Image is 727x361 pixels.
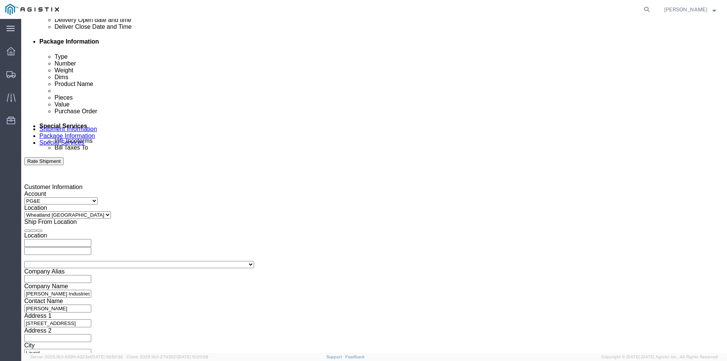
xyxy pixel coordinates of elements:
[178,355,208,359] span: [DATE] 10:20:09
[326,355,345,359] a: Support
[5,4,59,15] img: logo
[126,355,208,359] span: Client: 2025.18.0-27d3021
[345,355,365,359] a: Feedback
[91,355,123,359] span: [DATE] 09:50:32
[664,5,716,14] button: [PERSON_NAME]
[664,5,707,14] span: Dax Yoder
[601,354,718,360] span: Copyright © [DATE]-[DATE] Agistix Inc., All Rights Reserved
[21,19,727,353] iframe: FS Legacy Container
[30,355,123,359] span: Server: 2025.18.0-659fc4323ef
